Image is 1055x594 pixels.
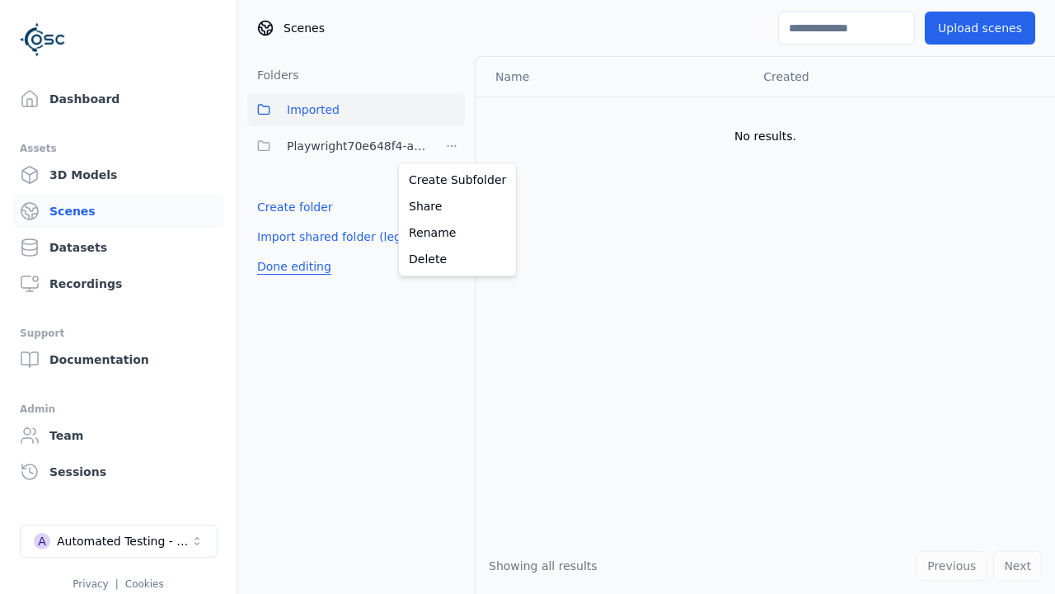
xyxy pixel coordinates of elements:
[402,246,513,272] a: Delete
[402,167,513,193] a: Create Subfolder
[402,219,513,246] a: Rename
[402,193,513,219] a: Share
